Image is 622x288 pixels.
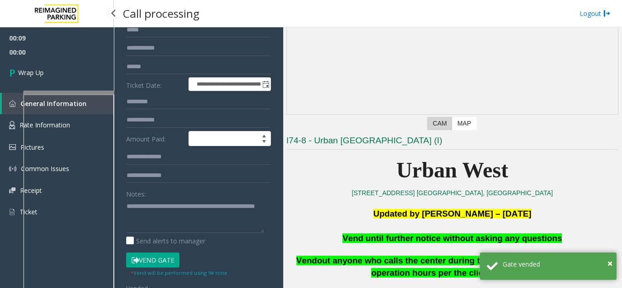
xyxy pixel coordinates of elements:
[20,143,44,152] span: Pictures
[373,209,531,218] span: Updated by [PERSON_NAME] – [DATE]
[607,257,612,269] span: ×
[2,93,114,114] a: General Information
[20,121,70,129] span: Rate Information
[20,99,87,108] span: General Information
[258,131,270,139] span: Increase value
[580,9,611,18] a: Logout
[396,158,508,182] span: Urban West
[603,9,611,18] img: logout
[286,135,618,150] h3: I74-8 - Urban [GEOGRAPHIC_DATA] (I)
[352,189,553,197] a: [STREET_ADDRESS] [GEOGRAPHIC_DATA], [GEOGRAPHIC_DATA]
[296,256,317,266] span: Vend
[9,100,16,107] img: 'icon'
[452,117,476,130] label: Map
[9,208,15,216] img: 'icon'
[9,187,15,193] img: 'icon'
[607,257,612,270] button: Close
[258,139,270,146] span: Decrease value
[20,186,42,195] span: Receipt
[427,117,452,130] label: CAM
[503,259,610,269] div: Gate vended
[124,131,186,147] label: Amount Paid:
[20,207,37,216] span: Ticket
[126,186,146,199] label: Notes:
[126,253,179,268] button: Vend Gate
[126,236,205,246] label: Send alerts to manager
[317,256,610,278] span: out anyone who calls the center during the operation hours and after the operation hours per the ...
[9,121,15,129] img: 'icon'
[124,77,186,91] label: Ticket Date:
[260,78,270,91] span: Toggle popup
[9,144,16,150] img: 'icon'
[18,68,44,77] span: Wrap Up
[21,164,69,173] span: Common Issues
[131,269,227,276] small: Vend will be performed using 9# tone
[9,165,16,172] img: 'icon'
[118,2,204,25] h3: Call processing
[342,233,562,243] span: Vend until further notice without asking any questions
